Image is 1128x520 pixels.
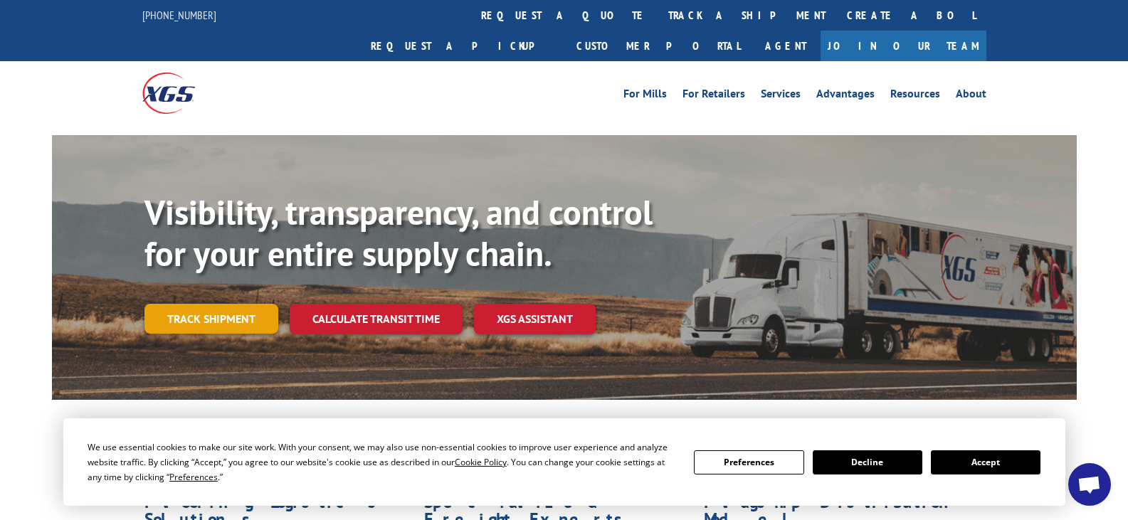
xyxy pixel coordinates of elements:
button: Accept [931,450,1040,474]
a: Agent [751,31,821,61]
a: Join Our Team [821,31,986,61]
a: Resources [890,88,940,104]
span: Preferences [169,471,218,483]
a: Request a pickup [360,31,566,61]
div: We use essential cookies to make our site work. With your consent, we may also use non-essential ... [88,440,677,484]
b: Visibility, transparency, and control for your entire supply chain. [144,190,653,275]
div: Cookie Consent Prompt [63,418,1065,506]
a: Calculate transit time [290,304,463,334]
a: About [956,88,986,104]
a: For Mills [623,88,667,104]
a: Open chat [1068,463,1111,506]
a: Advantages [816,88,875,104]
a: For Retailers [682,88,745,104]
a: Track shipment [144,304,278,334]
button: Decline [813,450,922,474]
a: Services [761,88,801,104]
a: Customer Portal [566,31,751,61]
span: Cookie Policy [455,456,507,468]
button: Preferences [694,450,803,474]
a: XGS ASSISTANT [474,304,596,334]
a: [PHONE_NUMBER] [142,8,216,22]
